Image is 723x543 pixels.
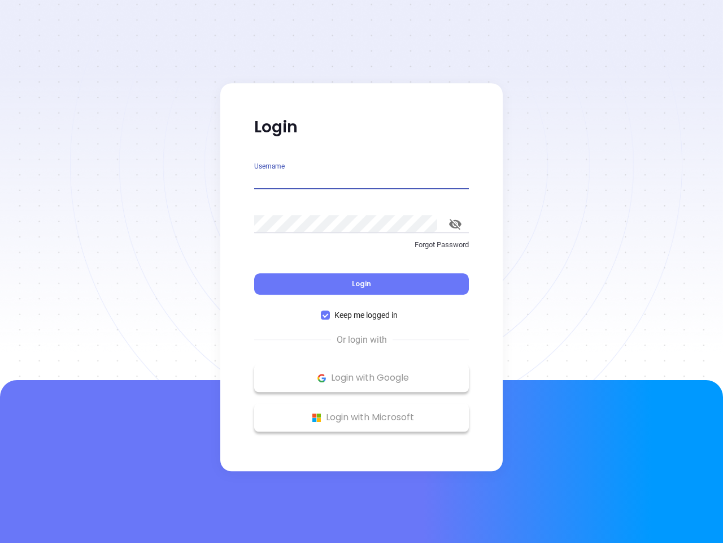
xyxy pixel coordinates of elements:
[315,371,329,385] img: Google Logo
[260,409,463,426] p: Login with Microsoft
[254,273,469,295] button: Login
[254,117,469,137] p: Login
[310,411,324,425] img: Microsoft Logo
[254,239,469,251] p: Forgot Password
[331,333,393,347] span: Or login with
[254,239,469,260] a: Forgot Password
[352,279,371,288] span: Login
[330,309,402,321] span: Keep me logged in
[260,369,463,386] p: Login with Google
[254,364,469,392] button: Google Logo Login with Google
[254,163,285,170] label: Username
[442,210,469,238] button: toggle password visibility
[254,403,469,432] button: Microsoft Logo Login with Microsoft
